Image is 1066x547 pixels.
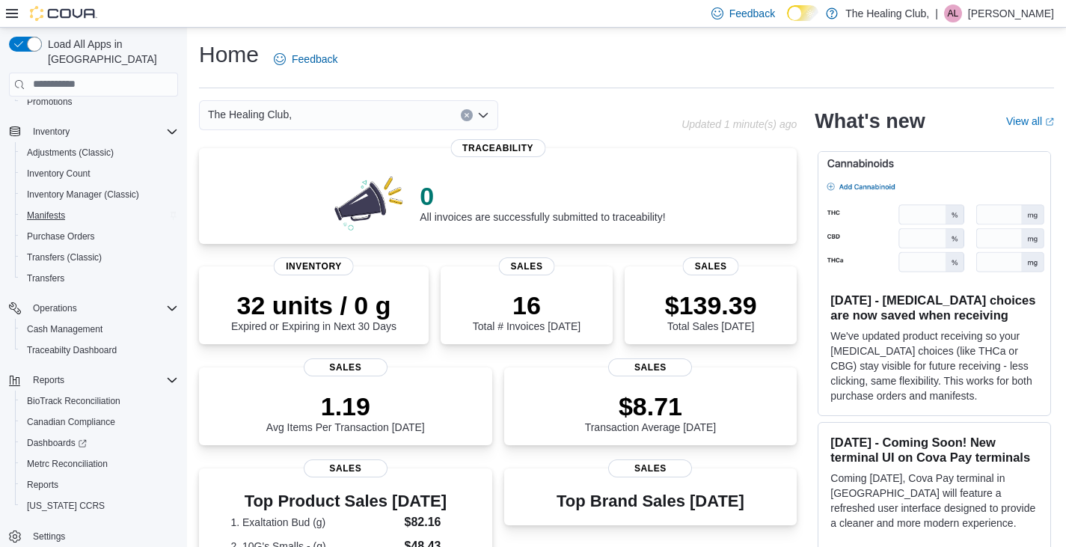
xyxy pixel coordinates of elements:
button: [US_STATE] CCRS [15,495,184,516]
button: Manifests [15,205,184,226]
span: Traceabilty Dashboard [27,344,117,356]
span: Dark Mode [787,21,788,22]
span: Operations [33,302,77,314]
span: Reports [33,374,64,386]
a: Reports [21,476,64,494]
a: Adjustments (Classic) [21,144,120,162]
button: Open list of options [477,109,489,121]
a: BioTrack Reconciliation [21,392,126,410]
button: Reports [27,371,70,389]
span: Settings [33,531,65,543]
button: Clear input [461,109,473,121]
span: Inventory [27,123,178,141]
button: BioTrack Reconciliation [15,391,184,412]
span: Transfers [27,272,64,284]
a: Cash Management [21,320,108,338]
span: Washington CCRS [21,497,178,515]
span: Reports [27,479,58,491]
p: Coming [DATE], Cova Pay terminal in [GEOGRAPHIC_DATA] will feature a refreshed user interface des... [830,471,1038,531]
span: Traceabilty Dashboard [21,341,178,359]
button: Metrc Reconciliation [15,453,184,474]
span: Cash Management [21,320,178,338]
span: Sales [499,257,555,275]
a: Traceabilty Dashboard [21,341,123,359]
dd: $82.16 [405,513,461,531]
p: We've updated product receiving so your [MEDICAL_DATA] choices (like THCa or CBG) stay visible fo... [830,328,1038,403]
a: Promotions [21,93,79,111]
button: Operations [3,298,184,319]
button: Transfers [15,268,184,289]
span: Canadian Compliance [21,413,178,431]
span: Dashboards [21,434,178,452]
span: Sales [683,257,739,275]
p: The Healing Club, [845,4,929,22]
h2: What's new [815,109,925,133]
span: Load All Apps in [GEOGRAPHIC_DATA] [42,37,178,67]
span: Settings [27,527,178,546]
button: Inventory [27,123,76,141]
p: 0 [420,181,665,211]
span: Promotions [21,93,178,111]
img: Cova [30,6,97,21]
a: Inventory Manager (Classic) [21,186,145,204]
a: Purchase Orders [21,227,101,245]
a: Dashboards [21,434,93,452]
span: Manifests [27,210,65,221]
button: Settings [3,525,184,547]
span: Inventory [274,257,354,275]
a: Settings [27,528,71,546]
span: BioTrack Reconciliation [21,392,178,410]
h3: Top Product Sales [DATE] [230,492,460,510]
button: Inventory [3,121,184,142]
a: Dashboards [15,433,184,453]
p: [PERSON_NAME] [968,4,1054,22]
p: 16 [473,290,581,320]
button: Purchase Orders [15,226,184,247]
svg: External link [1045,117,1054,126]
span: AL [948,4,959,22]
span: BioTrack Reconciliation [27,395,120,407]
button: Canadian Compliance [15,412,184,433]
span: Adjustments (Classic) [21,144,178,162]
p: $8.71 [585,391,717,421]
p: Updated 1 minute(s) ago [681,118,797,130]
a: Feedback [268,44,343,74]
span: Reports [21,476,178,494]
span: [US_STATE] CCRS [27,500,105,512]
span: Sales [304,459,388,477]
span: Feedback [729,6,775,21]
span: Transfers [21,269,178,287]
span: Feedback [292,52,337,67]
a: Metrc Reconciliation [21,455,114,473]
span: Manifests [21,207,178,224]
dt: 1. Exaltation Bud (g) [230,515,398,530]
span: Inventory Count [21,165,178,183]
p: 1.19 [266,391,425,421]
span: Inventory Manager (Classic) [21,186,178,204]
span: Reports [27,371,178,389]
p: $139.39 [665,290,757,320]
span: Sales [608,358,692,376]
span: Inventory Count [27,168,91,180]
a: Manifests [21,207,71,224]
div: Total # Invoices [DATE] [473,290,581,332]
span: Transfers (Classic) [27,251,102,263]
span: Metrc Reconciliation [27,458,108,470]
div: Expired or Expiring in Next 30 Days [231,290,396,332]
div: Total Sales [DATE] [665,290,757,332]
span: Canadian Compliance [27,416,115,428]
button: Transfers (Classic) [15,247,184,268]
span: Sales [608,459,692,477]
img: 0 [331,172,408,232]
span: Traceability [450,139,545,157]
h1: Home [199,40,259,70]
div: Avg Items Per Transaction [DATE] [266,391,425,433]
a: Transfers (Classic) [21,248,108,266]
button: Operations [27,299,83,317]
div: Transaction Average [DATE] [585,391,717,433]
button: Adjustments (Classic) [15,142,184,163]
span: Inventory [33,126,70,138]
button: Inventory Count [15,163,184,184]
input: Dark Mode [787,5,818,21]
button: Promotions [15,91,184,112]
